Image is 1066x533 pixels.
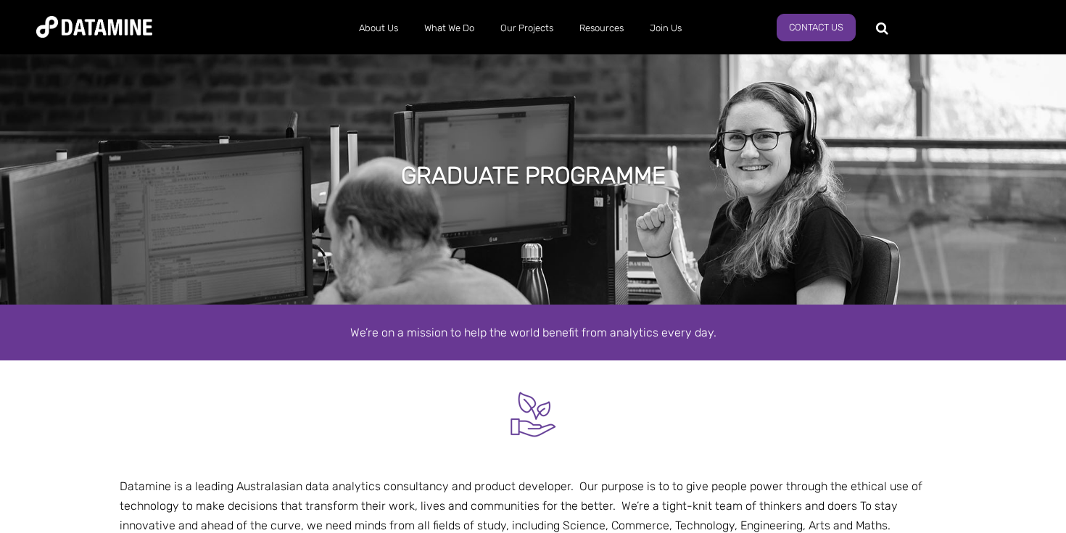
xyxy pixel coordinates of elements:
[411,9,487,47] a: What We Do
[566,9,637,47] a: Resources
[36,16,152,38] img: Datamine
[346,9,411,47] a: About Us
[777,14,856,41] a: Contact Us
[506,387,561,442] img: Mentor
[120,323,946,342] div: We’re on a mission to help the world benefit from analytics every day.
[637,9,695,47] a: Join Us
[401,160,666,191] h1: GRADUATE Programme
[487,9,566,47] a: Our Projects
